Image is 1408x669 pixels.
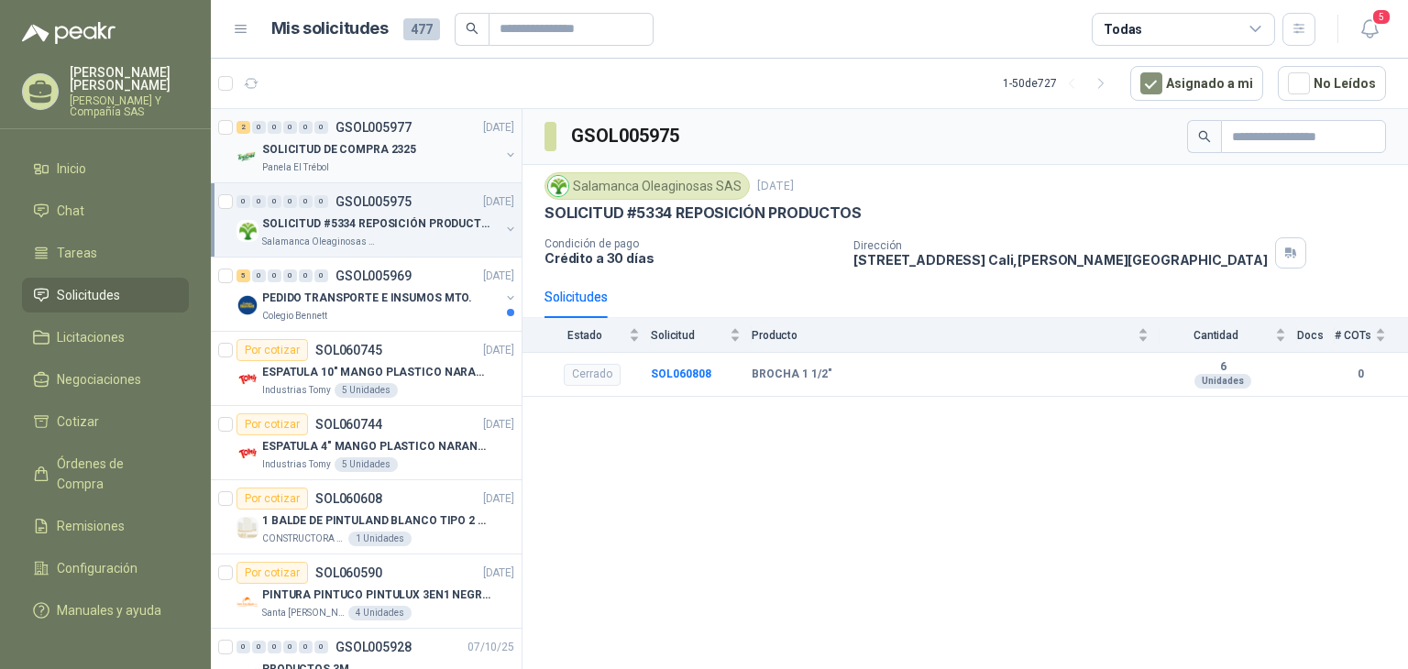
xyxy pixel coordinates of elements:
p: SOL060608 [315,492,382,505]
p: 1 BALDE DE PINTULAND BLANCO TIPO 2 DE 2.5 GLS [262,512,490,530]
p: PEDIDO TRANSPORTE E INSUMOS MTO. [262,290,472,307]
a: 0 0 0 0 0 0 GSOL005975[DATE] Company LogoSOLICITUD #5334 REPOSICIÓN PRODUCTOSSalamanca Oleaginosa... [236,191,518,249]
button: 5 [1353,13,1386,46]
img: Company Logo [236,591,258,613]
p: Industrias Tomy [262,457,331,472]
img: Company Logo [236,517,258,539]
img: Company Logo [548,176,568,196]
button: Asignado a mi [1130,66,1263,101]
img: Company Logo [236,368,258,390]
a: SOL060808 [651,367,711,380]
p: GSOL005928 [335,641,412,653]
span: search [466,22,478,35]
a: Tareas [22,236,189,270]
span: Chat [57,201,84,221]
img: Company Logo [236,220,258,242]
p: [DATE] [483,490,514,508]
p: [DATE] [483,342,514,359]
a: Negociaciones [22,362,189,397]
div: 0 [283,269,297,282]
div: 0 [236,195,250,208]
a: Órdenes de Compra [22,446,189,501]
div: 0 [236,641,250,653]
th: Cantidad [1160,318,1297,352]
a: 2 0 0 0 0 0 GSOL005977[DATE] Company LogoSOLICITUD DE COMPRA 2325Panela El Trébol [236,116,518,175]
p: Colegio Bennett [262,309,327,324]
b: 0 [1335,366,1386,383]
div: 1 Unidades [348,532,412,546]
p: [DATE] [483,565,514,582]
div: 0 [252,195,266,208]
div: 0 [268,121,281,134]
a: Solicitudes [22,278,189,313]
p: SOL060744 [315,418,382,431]
div: 0 [314,269,328,282]
a: Remisiones [22,509,189,543]
p: SOL060745 [315,344,382,356]
span: Manuales y ayuda [57,600,161,620]
span: 5 [1371,8,1391,26]
span: Estado [544,329,625,342]
img: Company Logo [236,146,258,168]
div: 0 [252,121,266,134]
p: Salamanca Oleaginosas SAS [262,235,378,249]
a: Inicio [22,151,189,186]
div: 5 [236,269,250,282]
span: Licitaciones [57,327,125,347]
div: 0 [299,641,313,653]
p: [STREET_ADDRESS] Cali , [PERSON_NAME][GEOGRAPHIC_DATA] [853,252,1268,268]
p: Panela El Trébol [262,160,329,175]
span: Cotizar [57,411,99,432]
p: GSOL005969 [335,269,412,282]
button: No Leídos [1278,66,1386,101]
p: GSOL005975 [335,195,412,208]
a: 5 0 0 0 0 0 GSOL005969[DATE] Company LogoPEDIDO TRANSPORTE E INSUMOS MTO.Colegio Bennett [236,265,518,324]
p: Dirección [853,239,1268,252]
span: Negociaciones [57,369,141,389]
p: [DATE] [483,193,514,211]
p: [PERSON_NAME] [PERSON_NAME] [70,66,189,92]
th: Estado [522,318,651,352]
div: 0 [268,195,281,208]
span: search [1198,130,1211,143]
a: Configuración [22,551,189,586]
span: Órdenes de Compra [57,454,171,494]
div: 0 [314,121,328,134]
a: Por cotizarSOL060608[DATE] Company Logo1 BALDE DE PINTULAND BLANCO TIPO 2 DE 2.5 GLSCONSTRUCTORA ... [211,480,522,554]
p: 07/10/25 [467,639,514,656]
div: 0 [252,641,266,653]
p: [DATE] [483,119,514,137]
a: Por cotizarSOL060745[DATE] Company LogoESPATULA 10" MANGO PLASTICO NARANJA MARCA TRUPPERIndustria... [211,332,522,406]
span: Inicio [57,159,86,179]
b: BROCHA 1 1/2" [752,367,832,382]
span: 477 [403,18,440,40]
div: Salamanca Oleaginosas SAS [544,172,750,200]
p: PINTURA PINTUCO PINTULUX 3EN1 NEGRO X G [262,587,490,604]
div: 0 [252,269,266,282]
p: [DATE] [483,416,514,433]
th: Docs [1297,318,1335,352]
b: 6 [1160,360,1286,375]
div: 0 [299,195,313,208]
p: GSOL005977 [335,121,412,134]
th: Solicitud [651,318,752,352]
div: Cerrado [564,364,621,386]
span: Solicitud [651,329,726,342]
img: Logo peakr [22,22,115,44]
div: Por cotizar [236,562,308,584]
span: Configuración [57,558,137,578]
div: Solicitudes [544,287,608,307]
span: Solicitudes [57,285,120,305]
th: # COTs [1335,318,1408,352]
p: ESPATULA 10" MANGO PLASTICO NARANJA MARCA TRUPPER [262,364,490,381]
span: Producto [752,329,1134,342]
h1: Mis solicitudes [271,16,389,42]
div: 0 [314,641,328,653]
div: 1 - 50 de 727 [1003,69,1116,98]
p: [DATE] [757,178,794,195]
a: Por cotizarSOL060744[DATE] Company LogoESPATULA 4" MANGO PLASTICO NARANJA MARCA TRUPPERIndustrias... [211,406,522,480]
div: Por cotizar [236,488,308,510]
div: 0 [268,641,281,653]
div: 0 [299,121,313,134]
div: 0 [283,121,297,134]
